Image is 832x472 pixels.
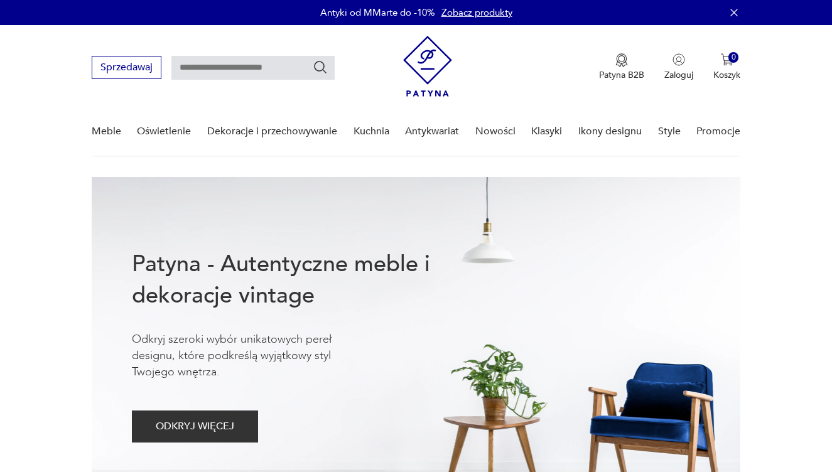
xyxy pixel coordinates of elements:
p: Patyna B2B [599,69,644,81]
a: Promocje [696,107,740,156]
button: ODKRYJ WIĘCEJ [132,410,258,442]
a: Ikony designu [578,107,642,156]
p: Zaloguj [664,69,693,81]
button: Zaloguj [664,53,693,81]
h1: Patyna - Autentyczne meble i dekoracje vintage [132,249,471,311]
a: ODKRYJ WIĘCEJ [132,423,258,432]
a: Nowości [475,107,516,156]
img: Ikona koszyka [721,53,733,66]
button: Patyna B2B [599,53,644,81]
img: Patyna - sklep z meblami i dekoracjami vintage [403,36,452,97]
div: 0 [728,52,739,63]
p: Odkryj szeroki wybór unikatowych pereł designu, które podkreślą wyjątkowy styl Twojego wnętrza. [132,331,370,380]
p: Antyki od MMarte do -10% [320,6,435,19]
a: Meble [92,107,121,156]
button: Sprzedawaj [92,56,161,79]
button: 0Koszyk [713,53,740,81]
a: Antykwariat [405,107,459,156]
button: Szukaj [313,60,328,75]
a: Sprzedawaj [92,64,161,73]
p: Koszyk [713,69,740,81]
a: Oświetlenie [137,107,191,156]
a: Zobacz produkty [441,6,512,19]
a: Style [658,107,681,156]
a: Dekoracje i przechowywanie [207,107,337,156]
a: Klasyki [531,107,562,156]
img: Ikona medalu [615,53,628,67]
a: Kuchnia [354,107,389,156]
a: Ikona medaluPatyna B2B [599,53,644,81]
img: Ikonka użytkownika [673,53,685,66]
